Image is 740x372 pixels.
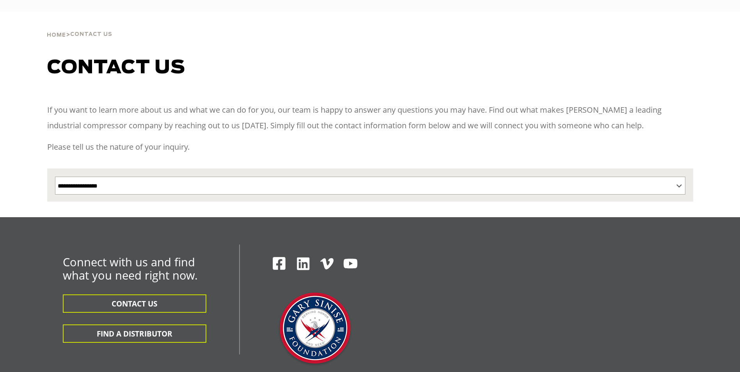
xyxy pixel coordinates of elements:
[47,31,66,38] a: Home
[47,33,66,38] span: Home
[47,58,185,77] span: Contact us
[272,256,286,271] img: Facebook
[320,258,334,269] img: Vimeo
[276,290,354,368] img: Gary Sinise Foundation
[47,139,693,155] p: Please tell us the nature of your inquiry.
[343,256,358,271] img: Youtube
[63,294,206,313] button: CONTACT US
[47,12,112,41] div: >
[63,324,206,343] button: FIND A DISTRIBUTOR
[63,254,198,283] span: Connect with us and find what you need right now.
[296,256,311,271] img: Linkedin
[47,102,693,133] p: If you want to learn more about us and what we can do for you, our team is happy to answer any qu...
[70,32,112,37] span: Contact Us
